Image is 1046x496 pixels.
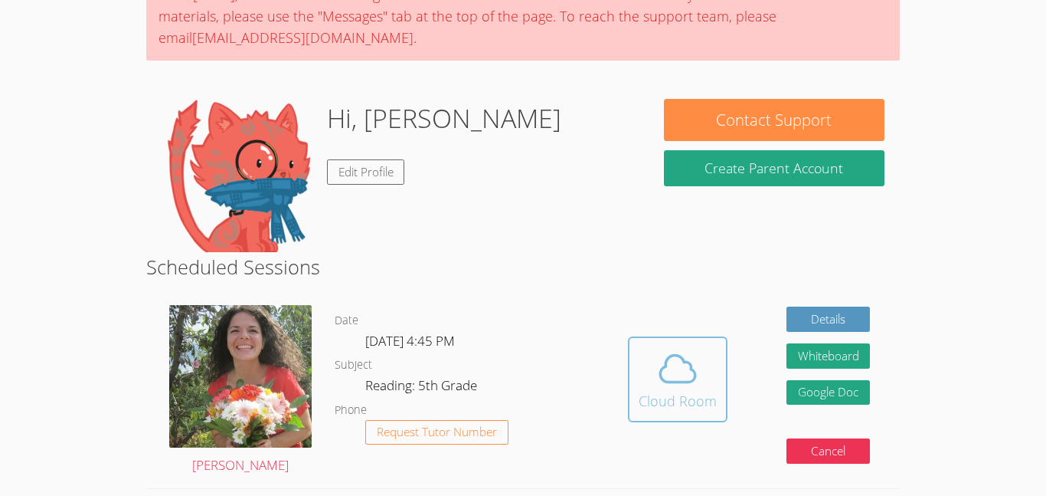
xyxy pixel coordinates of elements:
[146,252,900,281] h2: Scheduled Sessions
[169,305,312,448] img: avatar.png
[664,150,884,186] button: Create Parent Account
[169,305,312,477] a: [PERSON_NAME]
[335,356,372,375] dt: Subject
[327,99,561,138] h1: Hi, [PERSON_NAME]
[664,99,884,141] button: Contact Support
[335,401,367,420] dt: Phone
[786,439,871,464] button: Cancel
[365,332,455,350] span: [DATE] 4:45 PM
[162,99,315,252] img: default.png
[335,311,358,330] dt: Date
[365,375,480,401] dd: Reading: 5th Grade
[639,390,717,412] div: Cloud Room
[786,343,871,369] button: Whiteboard
[786,307,871,332] a: Details
[628,337,727,422] button: Cloud Room
[377,426,497,438] span: Request Tutor Number
[365,420,508,445] button: Request Tutor Number
[327,159,405,185] a: Edit Profile
[786,380,871,406] a: Google Doc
